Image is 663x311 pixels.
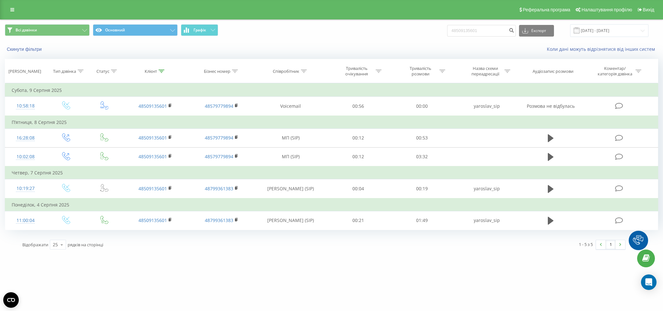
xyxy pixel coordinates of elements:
[204,69,230,74] div: Бізнес номер
[390,128,454,147] td: 00:53
[53,241,58,248] div: 25
[255,128,326,147] td: МП (SIP)
[53,69,76,74] div: Тип дзвінка
[12,100,39,112] div: 10:58:18
[138,217,167,223] a: 48509135601
[255,179,326,198] td: [PERSON_NAME] (SIP)
[326,97,390,116] td: 00:56
[390,211,454,230] td: 01:49
[93,24,178,36] button: Основний
[205,103,233,109] a: 48579779894
[519,25,554,37] button: Експорт
[5,84,658,97] td: Субота, 9 Серпня 2025
[22,242,48,248] span: Відображати
[12,214,39,227] div: 11:00:04
[339,66,374,77] div: Тривалість очікування
[138,103,167,109] a: 48509135601
[643,7,654,12] span: Вихід
[326,128,390,147] td: 00:12
[8,69,41,74] div: [PERSON_NAME]
[205,217,233,223] a: 48799361383
[390,97,454,116] td: 00:00
[3,292,19,308] button: Open CMP widget
[454,211,520,230] td: yaroslav_sip
[523,7,570,12] span: Реферальна програма
[181,24,218,36] button: Графік
[138,153,167,160] a: 48509135601
[596,66,634,77] div: Коментар/категорія дзвінка
[255,97,326,116] td: Voicemail
[138,135,167,141] a: 48509135601
[12,132,39,144] div: 16:28:08
[5,198,658,211] td: Понеділок, 4 Серпня 2025
[447,25,516,37] input: Пошук за номером
[403,66,438,77] div: Тривалість розмови
[68,242,103,248] span: рядків на сторінці
[454,97,520,116] td: yaroslav_sip
[527,103,575,109] span: Розмова не відбулась
[138,185,167,192] a: 48509135601
[326,211,390,230] td: 00:21
[5,166,658,179] td: Четвер, 7 Серпня 2025
[5,46,45,52] button: Скинути фільтри
[193,28,206,32] span: Графік
[581,7,632,12] span: Налаштування профілю
[273,69,299,74] div: Співробітник
[96,69,109,74] div: Статус
[326,179,390,198] td: 00:04
[390,179,454,198] td: 00:19
[326,147,390,166] td: 00:12
[16,28,37,33] span: Всі дзвінки
[255,211,326,230] td: [PERSON_NAME] (SIP)
[255,147,326,166] td: МП (SIP)
[205,153,233,160] a: 48579779894
[606,240,615,249] a: 1
[579,241,593,248] div: 1 - 5 з 5
[390,147,454,166] td: 03:32
[641,274,657,290] div: Open Intercom Messenger
[547,46,658,52] a: Коли дані можуть відрізнятися вiд інших систем
[454,179,520,198] td: yaroslav_sip
[468,66,503,77] div: Назва схеми переадресації
[12,150,39,163] div: 10:02:08
[5,24,90,36] button: Всі дзвінки
[5,116,658,129] td: П’ятниця, 8 Серпня 2025
[533,69,573,74] div: Аудіозапис розмови
[12,182,39,195] div: 10:19:27
[205,185,233,192] a: 48799361383
[205,135,233,141] a: 48579779894
[145,69,157,74] div: Клієнт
